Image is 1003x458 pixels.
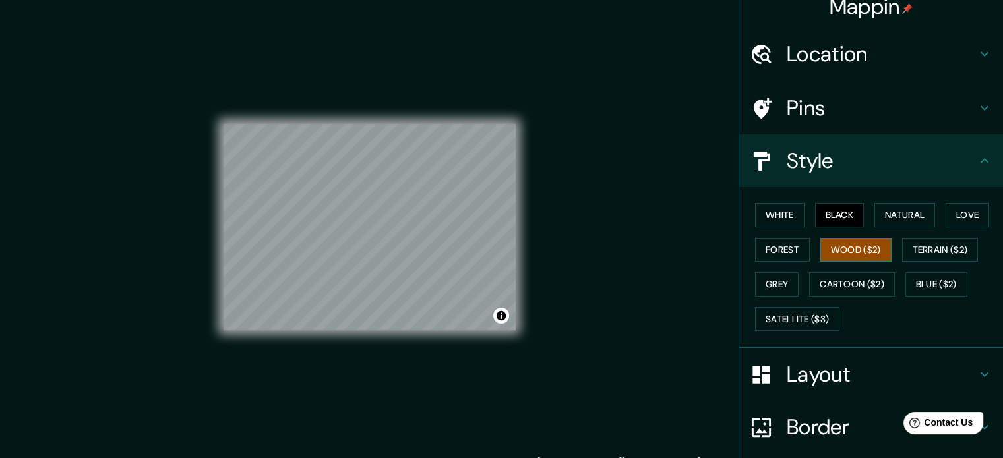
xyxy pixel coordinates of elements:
div: Layout [739,348,1003,401]
button: Blue ($2) [905,272,967,297]
h4: Pins [787,95,977,121]
button: Natural [874,203,935,227]
canvas: Map [224,124,516,330]
h4: Border [787,414,977,440]
button: White [755,203,805,227]
button: Wood ($2) [820,238,892,262]
button: Satellite ($3) [755,307,839,331]
img: pin-icon.png [902,3,913,14]
div: Border [739,401,1003,453]
button: Toggle attribution [493,308,509,324]
button: Cartoon ($2) [809,272,895,297]
button: Love [946,203,989,227]
iframe: Help widget launcher [886,407,988,444]
div: Style [739,134,1003,187]
div: Pins [739,82,1003,134]
h4: Style [787,148,977,174]
div: Location [739,28,1003,80]
h4: Location [787,41,977,67]
button: Black [815,203,865,227]
button: Forest [755,238,810,262]
button: Grey [755,272,799,297]
h4: Layout [787,361,977,387]
button: Terrain ($2) [902,238,979,262]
